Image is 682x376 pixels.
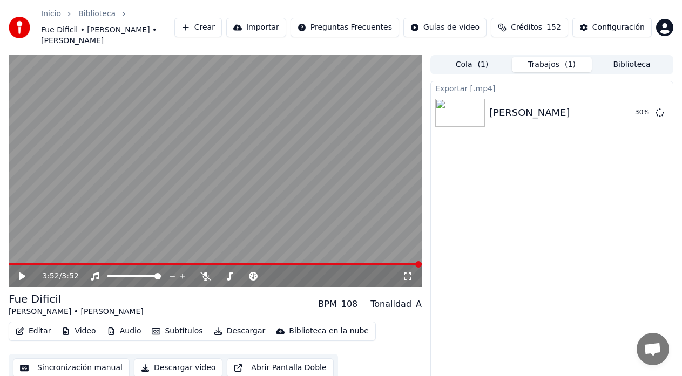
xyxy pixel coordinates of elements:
span: Fue Dificil • [PERSON_NAME] • [PERSON_NAME] [41,25,174,46]
div: BPM [318,298,336,311]
button: Audio [103,324,146,339]
button: Configuración [572,18,652,37]
img: youka [9,17,30,38]
button: Preguntas Frecuentes [291,18,399,37]
span: 152 [546,22,561,33]
button: Editar [11,324,55,339]
div: Öppna chatt [637,333,669,365]
div: / [42,271,68,282]
div: 30 % [635,108,651,117]
span: ( 1 ) [477,59,488,70]
a: Biblioteca [78,9,116,19]
div: Configuración [592,22,645,33]
a: Inicio [41,9,61,19]
button: Crear [174,18,222,37]
button: Cola [432,57,512,72]
button: Video [57,324,100,339]
span: ( 1 ) [565,59,576,70]
button: Guías de video [403,18,487,37]
div: 108 [341,298,358,311]
button: Importar [226,18,286,37]
div: [PERSON_NAME] [489,105,570,120]
div: [PERSON_NAME] • [PERSON_NAME] [9,306,144,317]
div: Fue Dificil [9,291,144,306]
div: Tonalidad [370,298,411,311]
button: Descargar [210,324,270,339]
button: Trabajos [512,57,592,72]
div: Exportar [.mp4] [431,81,673,94]
button: Créditos152 [491,18,568,37]
button: Biblioteca [592,57,672,72]
span: Créditos [511,22,542,33]
div: Biblioteca en la nube [289,326,369,337]
nav: breadcrumb [41,9,174,46]
div: A [416,298,422,311]
span: 3:52 [42,271,59,282]
span: 3:52 [62,271,78,282]
button: Subtítulos [147,324,207,339]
